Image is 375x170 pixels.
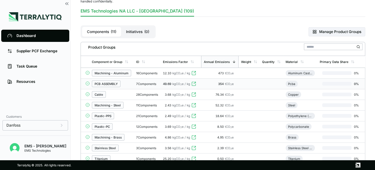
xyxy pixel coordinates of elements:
[230,94,232,97] sub: 2
[286,60,298,64] div: Material
[352,103,371,107] span: 0 %
[81,8,194,17] button: EMS Technologies NA LLC - [GEOGRAPHIC_DATA] (109)
[136,146,158,150] div: 3 Components
[136,82,158,86] div: 7 Components
[16,79,63,84] div: Resources
[95,135,122,139] div: Machining - Brass
[288,71,312,75] div: Aluminum Casting (Machined)
[288,114,312,118] div: Polyethylene ([PERSON_NAME])
[163,71,171,75] span: 12.10
[95,114,111,118] div: Plastic-PPS
[24,144,66,149] div: EMS - [PERSON_NAME]
[165,125,171,128] span: 3.69
[9,12,62,21] img: Logo
[225,114,234,118] span: tCO e
[225,125,234,128] span: tCO e
[83,42,115,50] div: Product Groups
[352,125,371,128] span: 0 %
[95,71,128,75] div: Machining - Aluminum
[121,27,154,37] button: Initiatives(0)
[180,158,182,161] sub: 2
[180,137,182,139] sub: 2
[230,137,232,139] sub: 2
[262,60,275,64] div: Quantity
[24,149,66,152] div: EMS Technologies
[172,93,190,96] span: kgCO e / kg
[215,103,225,107] span: 52.32
[230,105,232,107] sub: 2
[288,125,309,128] div: Polycarbonate
[111,29,116,34] span: ( 11 )
[165,93,171,96] span: 3.68
[241,60,251,64] div: Weight
[165,114,171,118] span: 2.49
[352,114,371,118] span: 0 %
[230,158,232,161] sub: 2
[82,27,121,37] button: Components(11)
[144,29,149,34] span: ( 0 )
[172,135,190,139] span: kgCO e / kg
[95,93,103,96] div: Cable
[230,147,232,150] sub: 2
[230,83,232,86] sub: 2
[136,125,158,128] div: 12 Components
[217,146,225,150] span: 2.39
[172,125,190,128] span: kgCO e / kg
[172,114,190,118] span: kgCO e / kg
[217,135,225,139] span: 4.95
[172,82,190,86] span: kgCO e / kg
[95,157,108,161] div: Titanium
[172,71,190,75] span: kgCO e / kg
[218,82,225,86] span: 354
[352,157,371,161] span: 0 %
[16,33,63,38] div: Dashboard
[163,157,171,161] span: 25.20
[136,135,158,139] div: 7 Components
[225,103,234,107] span: tCO e
[180,126,182,129] sub: 2
[215,114,225,118] span: 18.64
[180,83,182,86] sub: 2
[180,72,182,75] sub: 2
[352,135,371,139] span: 0 %
[163,82,171,86] span: 49.69
[136,114,158,118] div: 21 Components
[215,93,225,96] span: 76.34
[288,93,299,96] div: Copper
[225,146,234,150] span: tCO e
[225,71,234,75] span: tCO e
[217,125,225,128] span: 8.50
[95,103,121,107] div: Machining - Steel
[16,49,63,54] div: Supplier PCF Exchange
[225,93,234,96] span: tCO e
[95,125,110,128] div: Plastic-PC
[136,93,158,96] div: 28 Components
[16,64,63,69] div: Task Queue
[352,71,371,75] span: 0 %
[10,143,20,153] img: EMS - Louis Chen
[225,135,234,139] span: tCO e
[217,157,225,161] span: 0.50
[288,82,295,86] div: Pcba
[225,157,234,161] span: tCO e
[180,94,182,97] sub: 2
[180,115,182,118] sub: 2
[165,146,171,150] span: 3.56
[7,141,22,155] button: Open user button
[230,72,232,75] sub: 2
[136,71,158,75] div: 16 Components
[136,157,158,161] div: 1 Components
[352,146,371,150] span: 0 %
[352,82,371,86] span: 0 %
[288,146,312,150] div: Stainless Steel (Machined)
[172,157,190,161] span: kgCO e / kg
[172,103,190,107] span: kgCO e / kg
[230,115,232,118] sub: 2
[163,60,188,64] div: Emissions Factor
[352,93,371,96] span: 0 %
[288,157,300,161] div: Titanium
[180,147,182,150] sub: 2
[6,123,20,128] span: Danfoss
[2,113,68,120] div: Customers
[92,60,122,64] div: Component or Group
